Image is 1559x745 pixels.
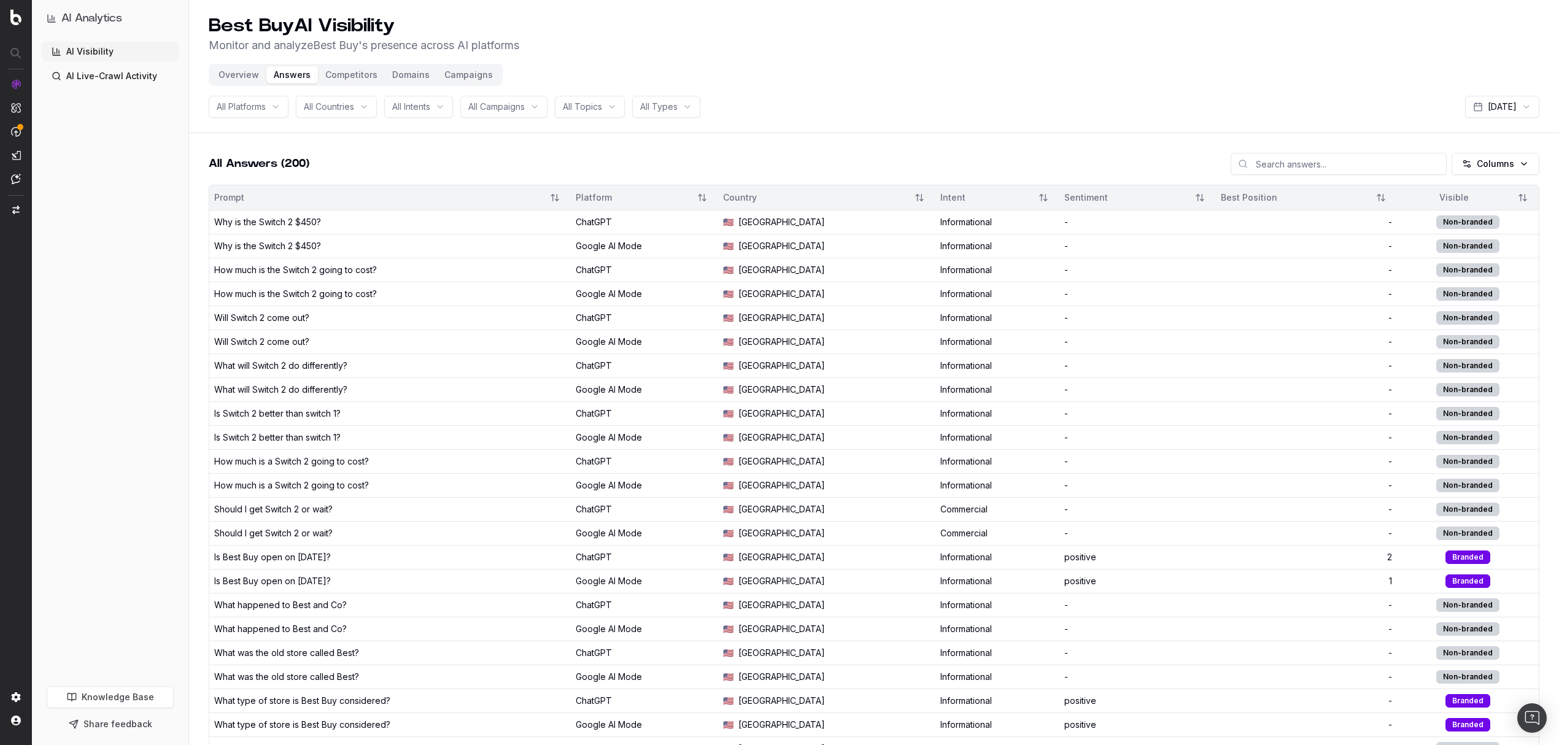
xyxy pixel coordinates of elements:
img: Studio [11,150,21,160]
div: - [1064,360,1210,372]
div: Google AI Mode [576,431,714,444]
div: positive [1064,695,1210,707]
div: How much is a Switch 2 going to cost? [214,455,369,468]
div: 1 [1221,575,1392,587]
span: 🇺🇸 [723,216,733,228]
div: Informational [940,575,1054,587]
div: - [1221,240,1392,252]
div: Informational [940,647,1054,659]
div: - [1221,336,1392,348]
div: Why is the Switch 2 $450? [214,240,321,252]
span: [GEOGRAPHIC_DATA] [738,264,825,276]
div: Country [723,191,903,204]
div: Informational [940,719,1054,731]
button: Campaigns [437,66,500,83]
div: Informational [940,479,1054,492]
div: ChatGPT [576,647,714,659]
div: Non-branded [1436,598,1499,612]
div: - [1221,527,1392,539]
div: ChatGPT [576,455,714,468]
div: - [1064,671,1210,683]
div: Why is the Switch 2 $450? [214,216,321,228]
div: - [1221,479,1392,492]
span: 🇺🇸 [723,671,733,683]
span: All Platforms [217,101,266,113]
div: What type of store is Best Buy considered? [214,719,390,731]
div: - [1064,336,1210,348]
span: [GEOGRAPHIC_DATA] [738,647,825,659]
a: AI Live-Crawl Activity [42,66,179,86]
button: Sort [1512,187,1534,209]
img: Analytics [11,79,21,89]
span: 🇺🇸 [723,695,733,707]
span: [GEOGRAPHIC_DATA] [738,479,825,492]
button: Sort [1189,187,1211,209]
div: How much is a Switch 2 going to cost? [214,479,369,492]
div: Informational [940,455,1054,468]
div: Google AI Mode [576,240,714,252]
div: Google AI Mode [576,671,714,683]
span: 🇺🇸 [723,527,733,539]
div: Is Best Buy open on [DATE]? [214,551,331,563]
button: Domains [385,66,437,83]
div: Informational [940,360,1054,372]
div: Google AI Mode [576,527,714,539]
div: Prompt [214,191,539,204]
div: 2 [1221,551,1392,563]
div: - [1221,647,1392,659]
img: Activation [11,126,21,137]
div: How much is the Switch 2 going to cost? [214,288,377,300]
div: Informational [940,216,1054,228]
span: All Campaigns [468,101,525,113]
div: Informational [940,599,1054,611]
img: Switch project [12,206,20,214]
span: [GEOGRAPHIC_DATA] [738,360,825,372]
button: Answers [266,66,318,83]
span: 🇺🇸 [723,479,733,492]
img: Setting [11,692,21,702]
div: ChatGPT [576,503,714,515]
span: 🇺🇸 [723,407,733,420]
div: Branded [1445,718,1490,731]
div: Branded [1445,550,1490,564]
div: - [1221,312,1392,324]
div: - [1221,264,1392,276]
span: 🇺🇸 [723,719,733,731]
div: positive [1064,551,1210,563]
img: My account [11,716,21,725]
div: - [1221,599,1392,611]
div: Platform [576,191,687,204]
div: Informational [940,384,1054,396]
div: Informational [940,431,1054,444]
div: - [1221,455,1392,468]
div: - [1064,312,1210,324]
div: What was the old store called Best? [214,671,359,683]
span: 🇺🇸 [723,455,733,468]
span: [GEOGRAPHIC_DATA] [738,503,825,515]
div: Sentiment [1064,191,1183,204]
div: Will Switch 2 come out? [214,312,309,324]
div: Best Position [1221,191,1365,204]
img: Assist [11,174,21,184]
h1: AI Analytics [61,10,122,27]
div: Non-branded [1436,527,1499,540]
div: Informational [940,288,1054,300]
span: [GEOGRAPHIC_DATA] [738,216,825,228]
div: - [1064,479,1210,492]
span: [GEOGRAPHIC_DATA] [738,551,825,563]
div: ChatGPT [576,599,714,611]
div: - [1064,623,1210,635]
span: 🇺🇸 [723,312,733,324]
div: - [1064,384,1210,396]
div: Google AI Mode [576,384,714,396]
span: All Countries [304,101,354,113]
div: Non-branded [1436,383,1499,396]
div: - [1064,455,1210,468]
div: - [1064,288,1210,300]
div: What will Switch 2 do differently? [214,384,347,396]
div: Informational [940,407,1054,420]
div: - [1064,264,1210,276]
div: How much is the Switch 2 going to cost? [214,264,377,276]
div: Informational [940,623,1054,635]
div: Visible [1402,191,1507,204]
